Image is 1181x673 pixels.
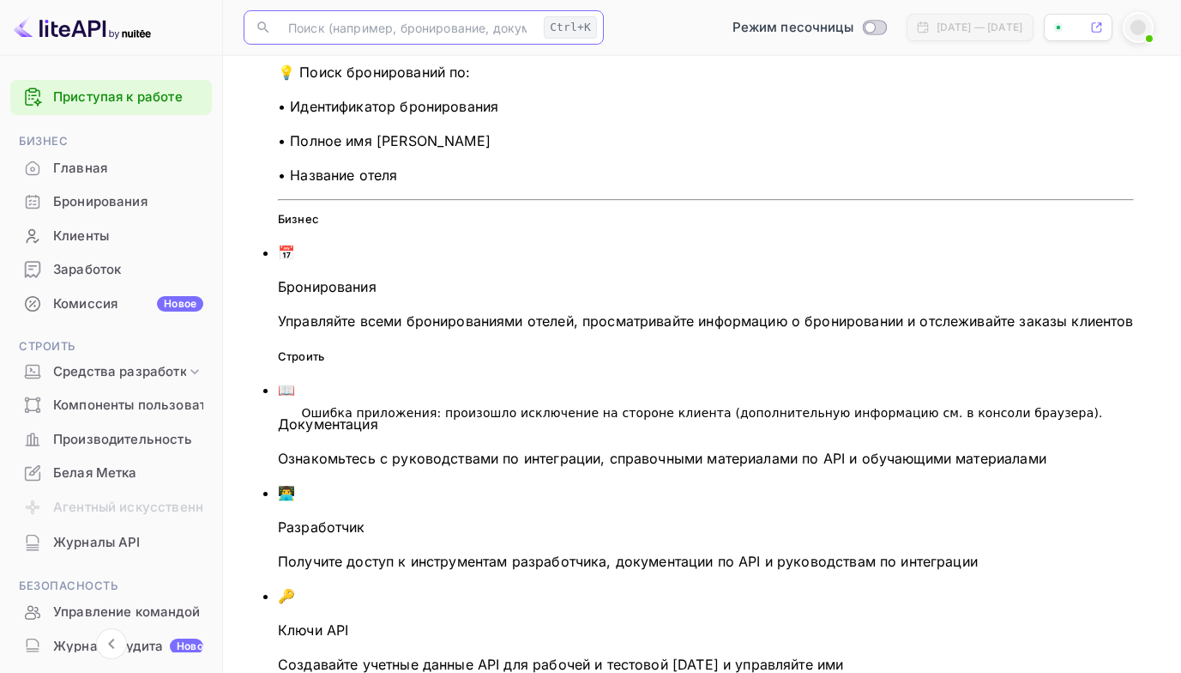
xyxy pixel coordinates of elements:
[10,253,212,285] a: Заработок
[53,260,121,280] ya-tr-span: Заработок
[10,253,212,287] div: Заработок
[937,21,1022,33] ya-tr-span: [DATE] — [DATE]
[278,64,471,81] ya-tr-span: 💡 Поиск бронирований по:
[278,312,1134,330] ya-tr-span: Управляйте всеми бронированиями отелей, просматривайте информацию о бронировании и отслеживайте з...
[10,423,212,455] a: Производительность
[278,212,318,226] ya-tr-span: Бизнес
[278,415,378,433] ya-tr-span: Документация
[278,167,397,184] ya-tr-span: • Название отеля
[278,349,324,363] ya-tr-span: Строить
[19,339,75,353] ya-tr-span: Строить
[53,227,109,246] ya-tr-span: Клиенты
[96,628,127,659] button: Свернуть навигацию
[10,389,212,422] div: Компоненты пользовательского интерфейса
[278,98,498,115] ya-tr-span: • Идентификатор бронирования
[278,553,978,570] ya-tr-span: Получите доступ к инструментам разработчика, документации по API и руководствам по интеграции
[19,579,117,592] ya-tr-span: Безопасность
[53,88,183,105] ya-tr-span: Приступая к работе
[10,423,212,457] div: Производительность
[53,192,148,212] ya-tr-span: Бронирования
[10,457,212,490] div: Белая Метка
[10,288,212,319] a: КомиссияНовое
[10,185,212,217] a: Бронирования
[278,587,295,604] ya-tr-span: 🔑
[278,278,377,295] ya-tr-span: Бронирования
[53,637,163,657] ya-tr-span: Журналы аудита
[10,220,212,253] div: Клиенты
[10,630,212,662] a: Журналы аудитаНовое
[10,630,212,664] div: Журналы аудитаНовое
[278,132,491,149] ya-tr-span: • Полное имя [PERSON_NAME]
[550,21,591,33] ya-tr-span: Ctrl+K
[10,596,212,628] a: Управление командой
[10,526,212,558] a: Журналы API
[726,18,893,38] div: Переключиться в производственный режим
[10,152,212,184] a: Главная
[53,603,200,622] ya-tr-span: Управление командой
[278,518,365,536] ya-tr-span: Разработчик
[10,526,212,560] div: Журналы API
[53,362,195,382] ya-tr-span: Средства разработки
[53,430,192,450] ya-tr-span: Производительность
[10,152,212,185] div: Главная
[53,294,117,314] ya-tr-span: Комиссия
[10,389,212,421] a: Компоненты пользовательского интерфейса
[53,396,348,415] ya-tr-span: Компоненты пользовательского интерфейса
[10,596,212,629] div: Управление командой
[53,533,141,553] ya-tr-span: Журналы API
[10,220,212,252] a: Клиенты
[53,88,203,107] a: Приступая к работе
[164,297,196,310] ya-tr-span: Новое
[10,457,212,488] a: Белая Метка
[14,14,151,41] img: Логотип LiteAPI
[732,19,853,35] ya-tr-span: Режим песочницы
[10,80,212,115] div: Приступая к работе
[10,288,212,321] div: КомиссияНовое
[177,640,209,652] ya-tr-span: Новое
[278,10,537,45] input: Поиск (например, бронирование, документация)
[53,159,107,179] ya-tr-span: Главная
[278,621,348,639] ya-tr-span: Ключи API
[278,450,1046,467] ya-tr-span: Ознакомьтесь с руководствами по интеграции, справочными материалами по API и обучающими материалами
[278,484,295,501] ya-tr-span: 👨‍💻
[10,357,212,387] div: Средства разработки
[19,134,68,148] ya-tr-span: Бизнес
[278,381,295,398] ya-tr-span: 📖
[53,464,137,483] ya-tr-span: Белая Метка
[278,656,843,673] ya-tr-span: Создавайте учетные данные API для рабочей и тестовой [DATE] и управляйте ими
[278,244,295,261] ya-tr-span: 📅
[10,185,212,219] div: Бронирования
